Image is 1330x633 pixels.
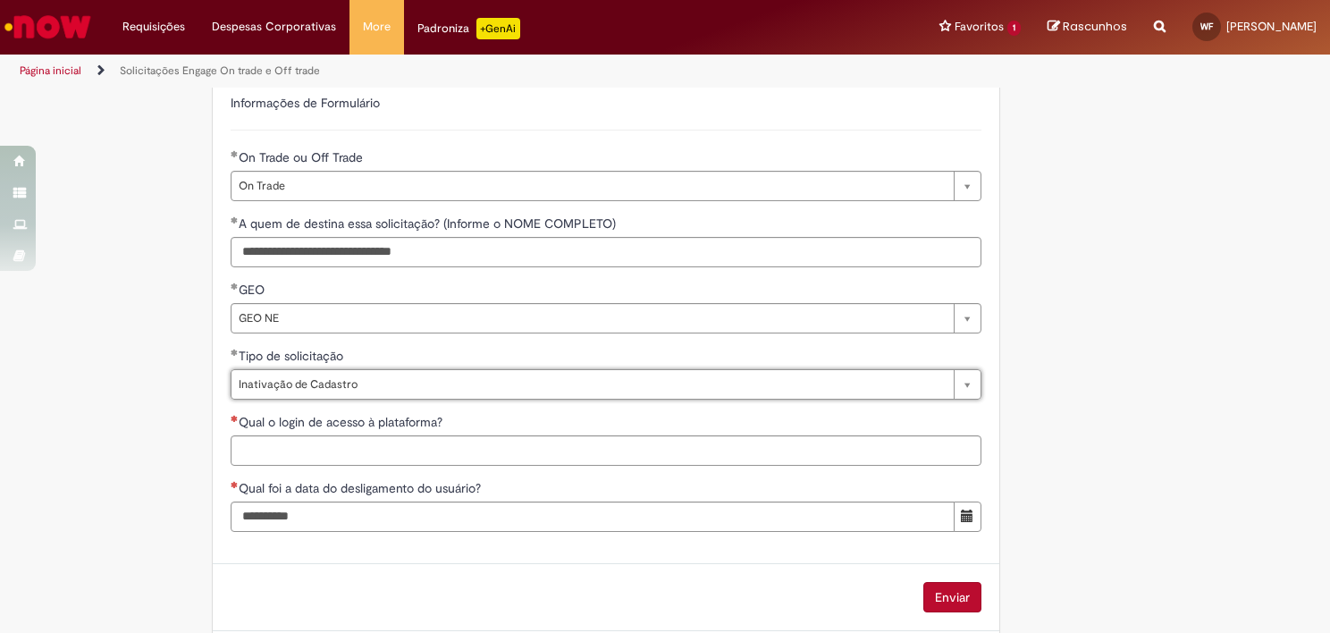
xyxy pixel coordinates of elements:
span: Necessários [231,415,239,422]
input: Qual foi a data do desligamento do usuário? [231,502,955,532]
span: More [363,18,391,36]
span: Obrigatório Preenchido [231,349,239,356]
span: GEO NE [239,304,945,333]
span: On Trade [239,172,945,200]
span: 1 [1007,21,1021,36]
p: +GenAi [476,18,520,39]
span: Despesas Corporativas [212,18,336,36]
ul: Trilhas de página [13,55,873,88]
button: Enviar [923,582,981,612]
a: Página inicial [20,63,81,78]
span: Obrigatório Preenchido [231,216,239,224]
span: Inativação de Cadastro [239,370,945,399]
button: Mostrar calendário para Qual foi a data do desligamento do usuário? [954,502,981,532]
span: On Trade ou Off Trade [239,149,366,165]
img: ServiceNow [2,9,94,45]
a: Rascunhos [1048,19,1127,36]
span: Qual foi a data do desligamento do usuário? [239,480,484,496]
span: GEO [239,282,268,298]
span: Obrigatório Preenchido [231,150,239,157]
label: Informações de Formulário [231,95,380,111]
span: Rascunhos [1063,18,1127,35]
span: Tipo de solicitação [239,348,347,364]
span: Favoritos [955,18,1004,36]
span: Requisições [122,18,185,36]
span: Qual o login de acesso à plataforma? [239,414,446,430]
a: Solicitações Engage On trade e Off trade [120,63,320,78]
input: A quem de destina essa solicitação? (Informe o NOME COMPLETO) [231,237,981,267]
span: Necessários [231,481,239,488]
span: Obrigatório Preenchido [231,283,239,290]
span: [PERSON_NAME] [1226,19,1317,34]
input: Qual o login de acesso à plataforma? [231,435,981,466]
span: A quem de destina essa solicitação? (Informe o NOME COMPLETO) [239,215,619,232]
span: WF [1200,21,1213,32]
div: Padroniza [417,18,520,39]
